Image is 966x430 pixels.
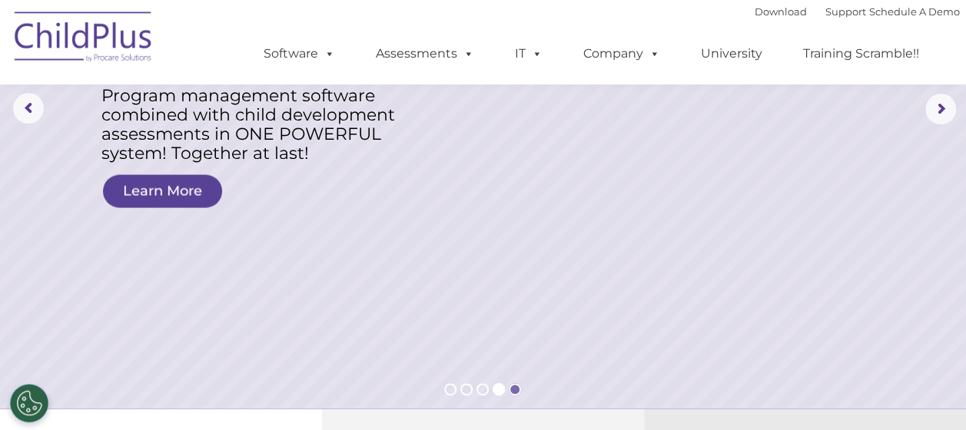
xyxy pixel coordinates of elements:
[568,38,676,69] a: Company
[360,38,490,69] a: Assessments
[825,5,866,18] a: Support
[10,384,48,422] button: Cookies Settings
[869,5,960,18] a: Schedule A Demo
[788,38,934,69] a: Training Scramble!!
[101,86,410,163] rs-layer: Program management software combined with child development assessments in ONE POWERFUL system! T...
[7,1,161,78] img: ChildPlus by Procare Solutions
[103,174,222,207] a: Learn More
[214,101,261,113] span: Last name
[755,5,960,18] font: |
[685,38,778,69] a: University
[755,5,807,18] a: Download
[214,164,279,176] span: Phone number
[500,38,558,69] a: IT
[248,38,350,69] a: Software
